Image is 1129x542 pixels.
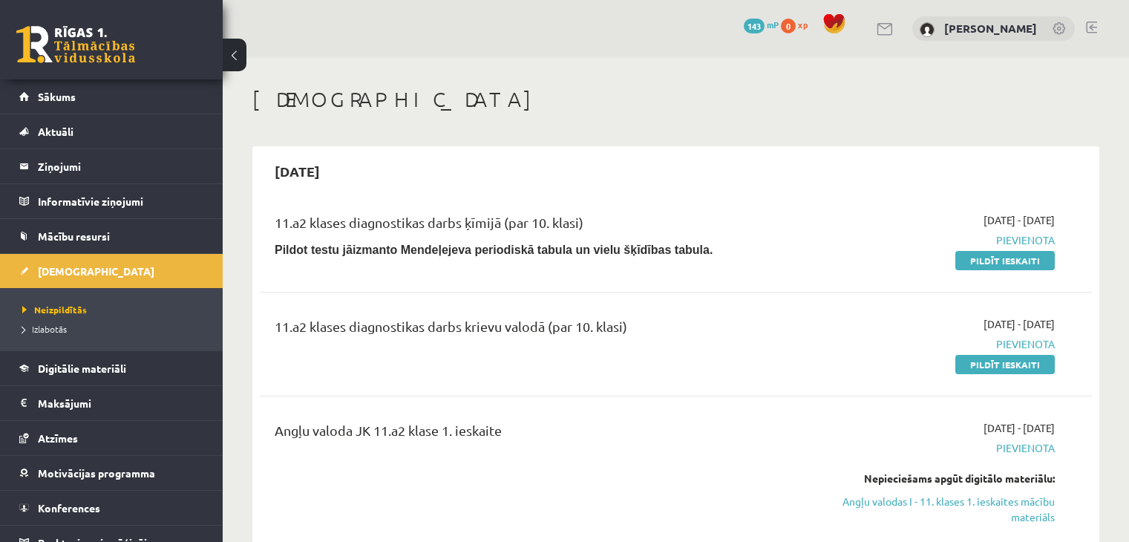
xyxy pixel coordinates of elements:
span: Mācību resursi [38,229,110,243]
a: Rīgas 1. Tālmācības vidusskola [16,26,135,63]
a: Pildīt ieskaiti [955,355,1055,374]
div: 11.a2 klases diagnostikas darbs ķīmijā (par 10. klasi) [275,212,788,240]
a: Konferences [19,491,204,525]
span: Konferences [38,501,100,515]
a: Motivācijas programma [19,456,204,490]
div: 11.a2 klases diagnostikas darbs krievu valodā (par 10. klasi) [275,316,788,344]
span: [DATE] - [DATE] [984,212,1055,228]
a: Digitālie materiāli [19,351,204,385]
a: Mācību resursi [19,219,204,253]
a: Angļu valodas I - 11. klases 1. ieskaites mācību materiāls [810,494,1055,525]
a: Sākums [19,79,204,114]
a: [DEMOGRAPHIC_DATA] [19,254,204,288]
span: 0 [781,19,796,33]
a: 0 xp [781,19,815,30]
span: Pievienota [810,232,1055,248]
a: Neizpildītās [22,303,208,316]
h1: [DEMOGRAPHIC_DATA] [252,87,1099,112]
span: Izlabotās [22,323,67,335]
a: Izlabotās [22,322,208,336]
div: Angļu valoda JK 11.a2 klase 1. ieskaite [275,420,788,448]
a: 143 mP [744,19,779,30]
a: [PERSON_NAME] [944,21,1037,36]
span: Motivācijas programma [38,466,155,480]
legend: Informatīvie ziņojumi [38,184,204,218]
span: mP [767,19,779,30]
img: Amanda Neifelde [920,22,935,37]
h2: [DATE] [260,154,335,189]
a: Ziņojumi [19,149,204,183]
a: Aktuāli [19,114,204,148]
span: Neizpildītās [22,304,87,316]
legend: Ziņojumi [38,149,204,183]
span: [DEMOGRAPHIC_DATA] [38,264,154,278]
span: 143 [744,19,765,33]
span: Pievienota [810,336,1055,352]
b: Pildot testu jāizmanto Mendeļejeva periodiskā tabula un vielu šķīdības tabula. [275,244,713,256]
div: Nepieciešams apgūt digitālo materiālu: [810,471,1055,486]
span: Aktuāli [38,125,73,138]
a: Pildīt ieskaiti [955,251,1055,270]
span: [DATE] - [DATE] [984,420,1055,436]
span: Digitālie materiāli [38,362,126,375]
span: Atzīmes [38,431,78,445]
a: Maksājumi [19,386,204,420]
span: xp [798,19,808,30]
span: [DATE] - [DATE] [984,316,1055,332]
legend: Maksājumi [38,386,204,420]
span: Sākums [38,90,76,103]
span: Pievienota [810,440,1055,456]
a: Atzīmes [19,421,204,455]
a: Informatīvie ziņojumi [19,184,204,218]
